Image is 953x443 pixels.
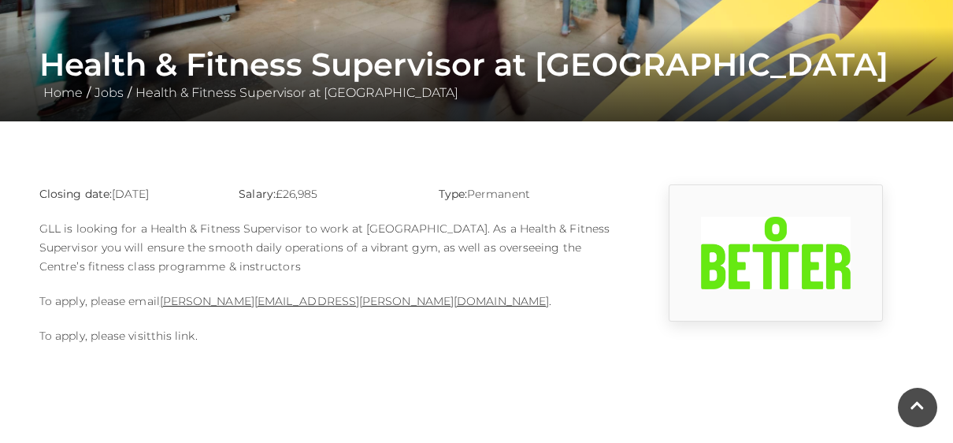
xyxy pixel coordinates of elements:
[701,217,851,289] img: UdfJ_1710773809_FoVv.jpg
[28,46,925,102] div: / /
[439,184,614,203] p: Permanent
[39,292,614,311] p: To apply, please email .
[39,187,112,201] strong: Closing date:
[132,85,462,100] a: Health & Fitness Supervisor at [GEOGRAPHIC_DATA]
[160,294,549,308] a: [PERSON_NAME][EMAIL_ADDRESS][PERSON_NAME][DOMAIN_NAME]
[39,85,87,100] a: Home
[151,329,195,343] a: this link
[91,85,128,100] a: Jobs
[39,46,914,84] h1: Health & Fitness Supervisor at [GEOGRAPHIC_DATA]
[439,187,467,201] strong: Type:
[39,219,614,276] p: GLL is looking for a Health & Fitness Supervisor to work at [GEOGRAPHIC_DATA]. As a Health & Fitn...
[239,187,276,201] strong: Salary:
[239,184,414,203] p: £26,985
[39,326,614,345] p: To apply, please visit .
[39,184,215,203] p: [DATE]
